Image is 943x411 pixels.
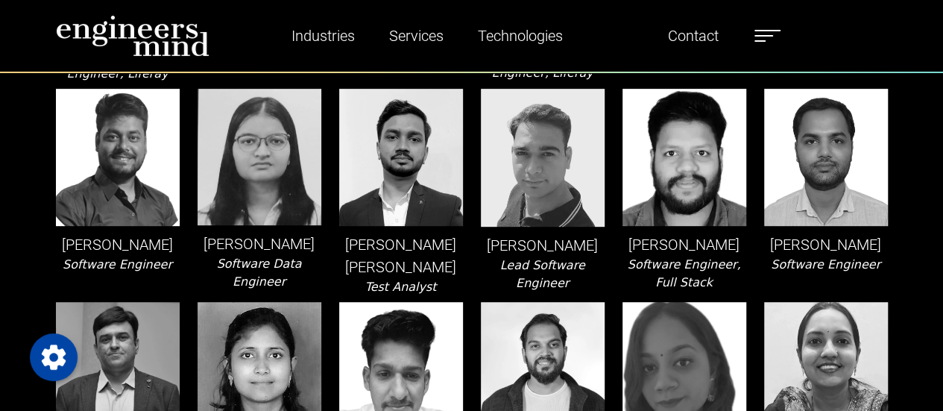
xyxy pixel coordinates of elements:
i: Software Engineer [771,257,880,272]
p: [PERSON_NAME] [198,233,321,255]
i: Lead Software Engineer [499,258,584,290]
p: [PERSON_NAME] [56,233,180,256]
a: Technologies [472,19,569,53]
p: [PERSON_NAME] [481,234,605,257]
img: leader-img [481,89,605,227]
a: Contact [662,19,725,53]
p: [PERSON_NAME] [PERSON_NAME] [339,233,463,278]
a: Industries [286,19,361,53]
i: Test Analyst [365,280,436,294]
img: leader-img [198,89,321,225]
a: Services [383,19,450,53]
img: logo [56,15,209,57]
img: leader-img [56,89,180,226]
i: Software Data Engineer [217,257,302,289]
i: Software Engineer, Full Stack [628,257,741,289]
img: leader-img [339,89,463,226]
p: [PERSON_NAME] [622,233,746,256]
img: leader-img [764,89,888,226]
i: Software Engineer [63,257,172,272]
img: leader-img [622,89,746,226]
p: [PERSON_NAME] [764,233,888,256]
